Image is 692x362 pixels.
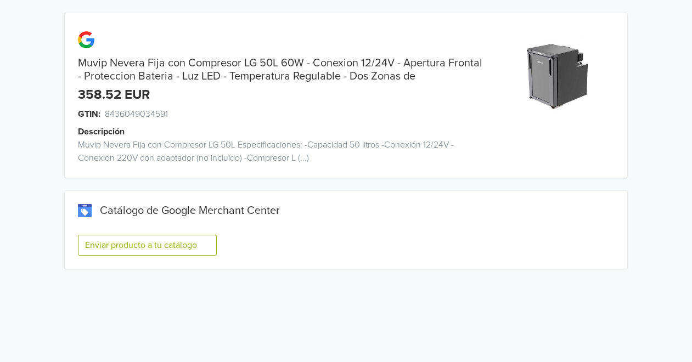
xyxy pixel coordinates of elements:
[65,56,487,83] div: Muvip Nevera Fija con Compresor LG 50L 60W - Conexion 12/24V - Apertura Frontal - Proteccion Bate...
[516,35,599,118] img: product_image
[78,87,150,103] div: 358.52 EUR
[65,138,487,165] div: Muvip Nevera Fija con Compresor LG 50L Especificaciones: -Capacidad 50 litros -Conexión 12/24V -C...
[78,108,100,121] span: GTIN:
[78,204,615,217] div: Catálogo de Google Merchant Center
[78,235,217,256] button: Enviar producto a tu catálogo
[105,108,168,121] span: 8436049034591
[78,125,500,138] div: Descripción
